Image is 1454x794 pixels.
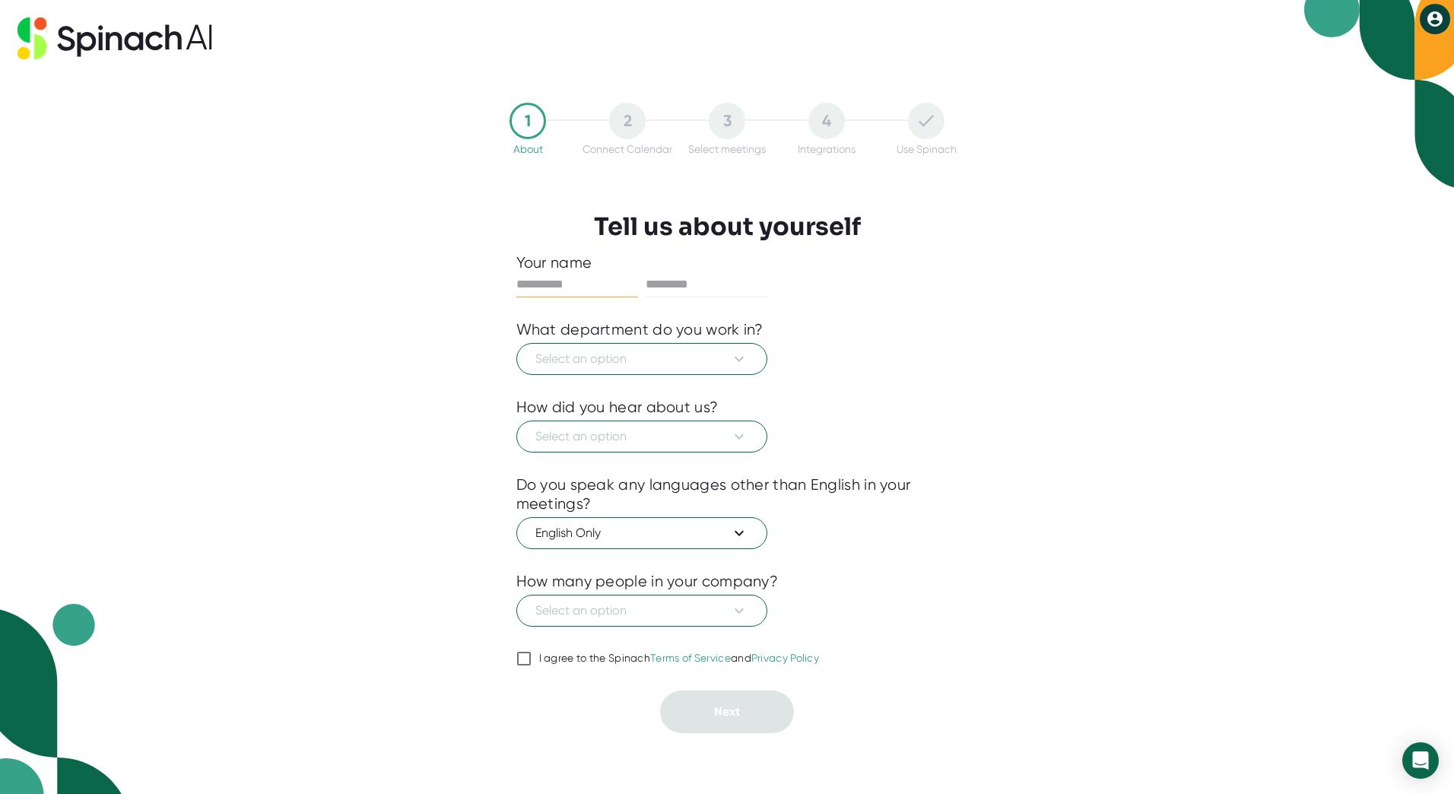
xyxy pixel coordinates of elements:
a: Terms of Service [650,652,731,664]
div: What department do you work in? [516,320,764,339]
div: Open Intercom Messenger [1402,742,1439,779]
div: 3 [709,103,745,139]
span: Select an option [535,427,748,446]
div: 4 [808,103,845,139]
button: English Only [516,517,767,549]
h3: Tell us about yourself [594,212,861,241]
span: English Only [535,524,748,542]
span: Select an option [535,602,748,620]
div: 1 [510,103,546,139]
a: Privacy Policy [751,652,819,664]
div: About [513,143,543,155]
div: Connect Calendar [583,143,672,155]
div: I agree to the Spinach and [539,652,820,665]
div: 2 [609,103,646,139]
button: Select an option [516,343,767,375]
span: Select an option [535,350,748,368]
div: Select meetings [688,143,766,155]
button: Next [660,691,794,733]
div: How many people in your company? [516,572,779,591]
button: Select an option [516,595,767,627]
div: How did you hear about us? [516,398,719,417]
div: Do you speak any languages other than English in your meetings? [516,475,938,513]
div: Use Spinach [897,143,957,155]
div: Your name [516,253,938,272]
button: Select an option [516,421,767,453]
div: Integrations [798,143,856,155]
span: Next [714,704,740,719]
